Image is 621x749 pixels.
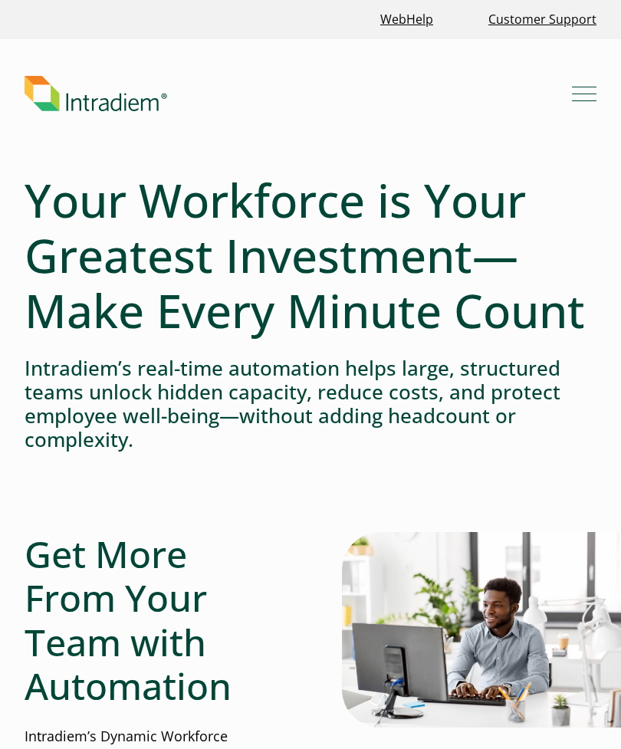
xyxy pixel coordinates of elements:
[374,3,439,36] a: Link opens in a new window
[25,356,596,452] h4: Intradiem’s real-time automation helps large, structured teams unlock hidden capacity, reduce cos...
[25,76,167,111] img: Intradiem
[482,3,603,36] a: Customer Support
[25,532,279,708] h2: Get More From Your Team with Automation
[572,81,596,106] button: Mobile Navigation Button
[342,532,621,728] img: Man typing on computer with real-time automation
[25,76,572,111] a: Link to homepage of Intradiem
[25,172,596,338] h1: Your Workforce is Your Greatest Investment—Make Every Minute Count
